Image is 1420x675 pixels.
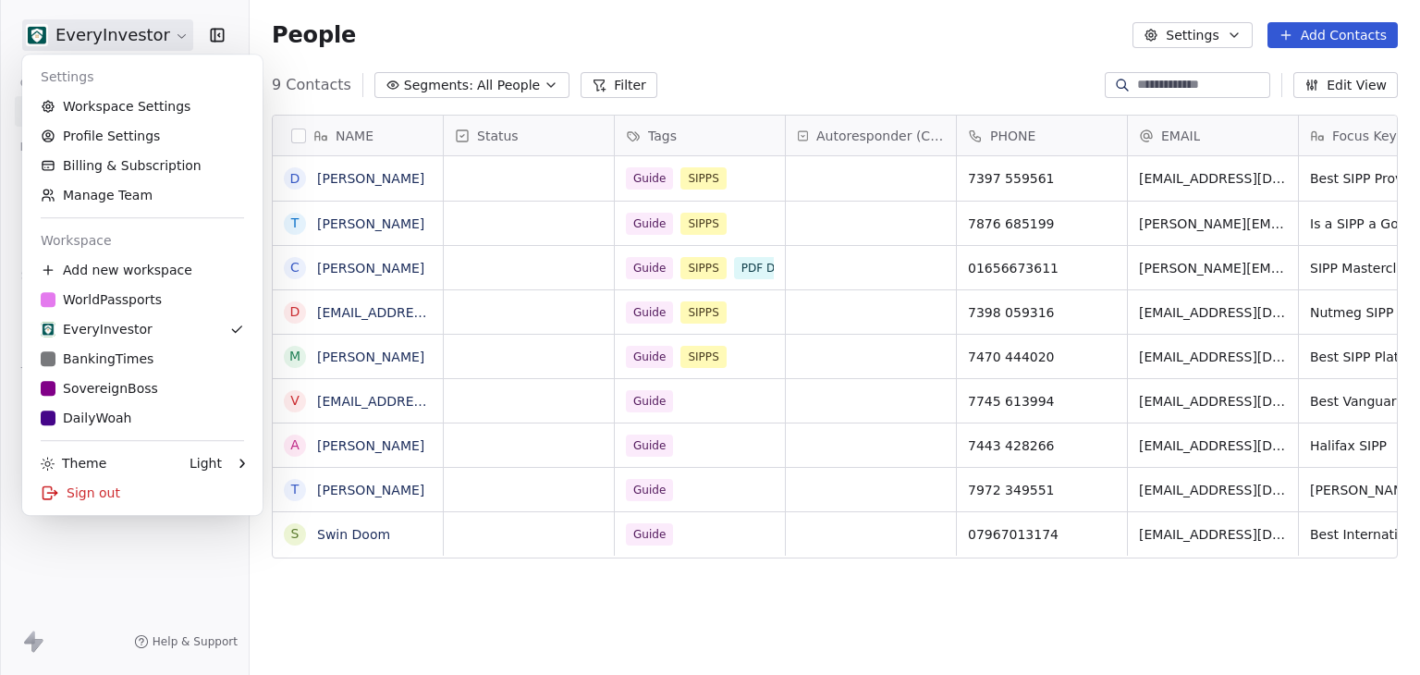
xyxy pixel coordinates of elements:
[41,454,106,472] div: Theme
[41,350,153,368] div: BankingTimes
[190,454,222,472] div: Light
[30,180,255,210] a: Manage Team
[41,290,162,309] div: WorldPassports
[30,92,255,121] a: Workspace Settings
[30,226,255,255] div: Workspace
[30,62,255,92] div: Settings
[41,322,55,337] img: EI%20Icon%20New_48%20(White%20Backround).png
[41,409,131,427] div: DailyWoah
[41,379,158,398] div: SovereignBoss
[30,255,255,285] div: Add new workspace
[30,121,255,151] a: Profile Settings
[30,478,255,508] div: Sign out
[41,320,153,338] div: EveryInvestor
[30,151,255,180] a: Billing & Subscription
